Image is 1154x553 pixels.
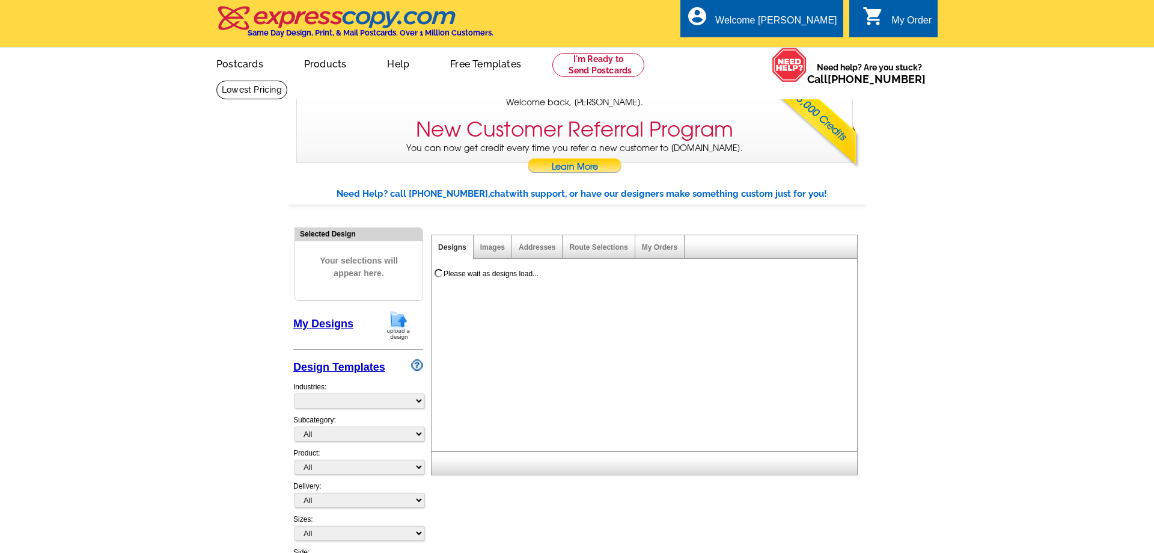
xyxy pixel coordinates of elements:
[293,318,353,330] a: My Designs
[368,49,429,77] a: Help
[411,359,423,371] img: design-wizard-help-icon.png
[862,13,932,28] a: shopping_cart My Order
[285,49,366,77] a: Products
[293,375,423,415] div: Industries:
[490,188,509,199] span: chat
[216,14,493,37] a: Same Day Design, Print, & Mail Postcards. Over 1 Million Customers.
[807,73,926,85] span: Call
[438,243,466,252] a: Designs
[416,117,733,142] h3: New Customer Referral Program
[304,243,414,292] span: Your selections will appear here.
[891,15,932,32] div: My Order
[772,48,807,82] img: help
[828,73,926,85] a: [PHONE_NUMBER]
[383,310,414,341] img: upload-design
[431,49,540,77] a: Free Templates
[295,228,423,239] div: Selected Design
[197,49,282,77] a: Postcards
[715,15,837,32] div: Welcome [PERSON_NAME]
[434,268,444,278] img: loading...
[807,61,932,85] span: Need help? Are you stuck?
[527,158,622,176] a: Learn More
[297,142,852,176] p: You can now get credit every time you refer a new customer to [DOMAIN_NAME].
[293,415,423,448] div: Subcategory:
[686,5,708,27] i: account_circle
[519,243,555,252] a: Addresses
[444,268,539,279] div: Please wait as designs load...
[293,481,423,514] div: Delivery:
[480,243,505,252] a: Images
[293,361,385,373] a: Design Templates
[293,514,423,547] div: Sizes:
[337,187,865,201] div: Need Help? call [PHONE_NUMBER], with support, or have our designers make something custom just fo...
[569,243,627,252] a: Route Selections
[642,243,677,252] a: My Orders
[506,96,643,109] span: Welcome back, [PERSON_NAME].
[293,448,423,481] div: Product:
[248,28,493,37] h4: Same Day Design, Print, & Mail Postcards. Over 1 Million Customers.
[862,5,884,27] i: shopping_cart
